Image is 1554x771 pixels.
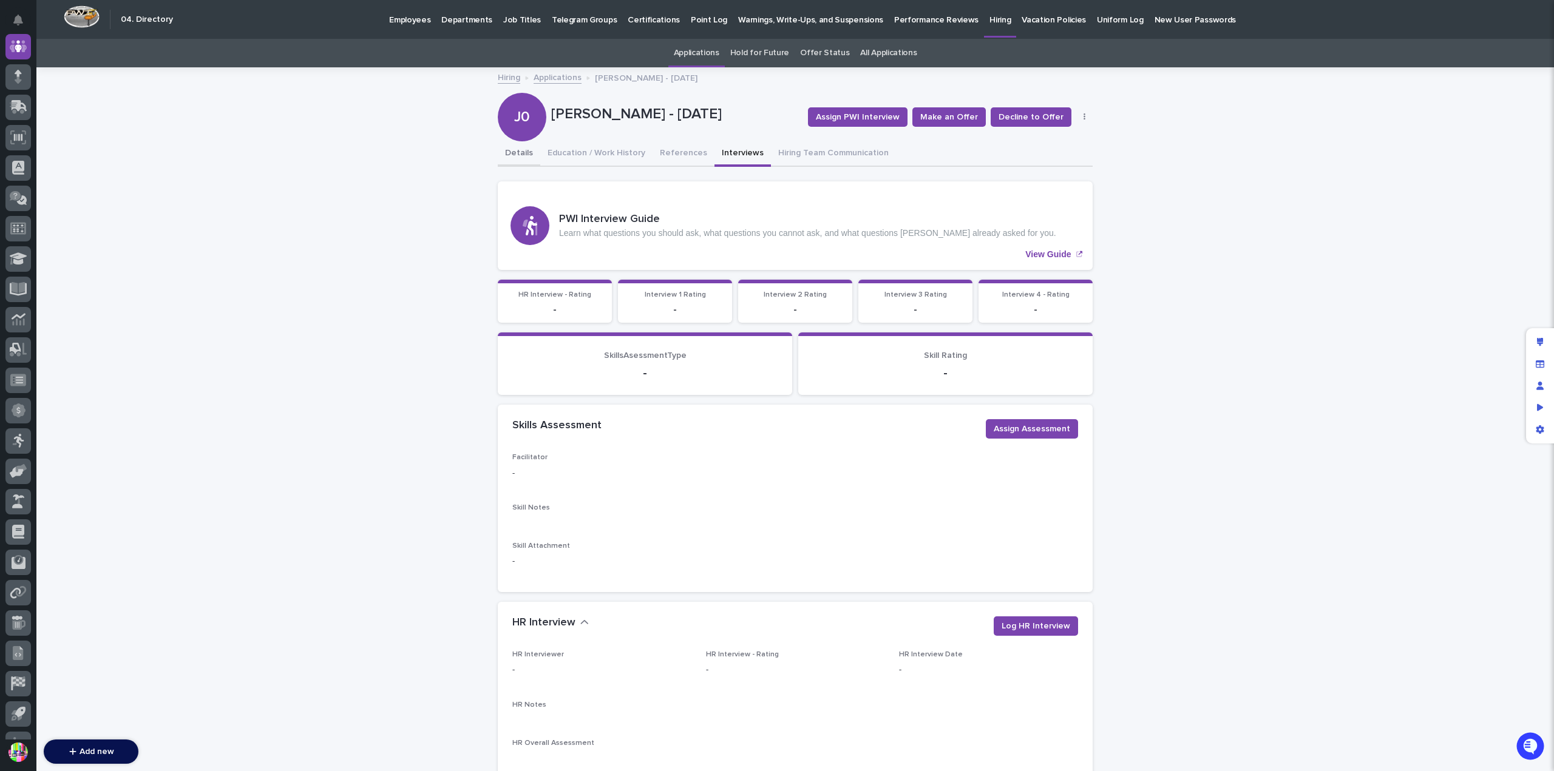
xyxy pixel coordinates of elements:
[505,304,605,315] p: -
[12,228,32,247] img: Brittany Wendell
[12,67,221,87] p: How can we help?
[800,39,849,67] a: Offer Status
[1529,397,1551,419] div: Preview as
[498,181,1093,270] a: View Guide
[1529,419,1551,440] div: App settings
[866,304,965,315] p: -
[498,59,546,126] div: J0
[12,177,78,186] div: Past conversations
[512,651,564,658] span: HR Interviewer
[999,111,1064,123] span: Decline to Offer
[55,147,167,157] div: We're available if you need us!
[1529,375,1551,397] div: Manage users
[595,70,697,84] p: [PERSON_NAME] - [DATE]
[808,107,908,127] button: Assign PWI Interview
[1002,291,1070,298] span: Interview 4 - Rating
[899,664,1078,676] p: -
[912,107,986,127] button: Make an Offer
[884,291,947,298] span: Interview 3 Rating
[518,291,591,298] span: HR Interview - Rating
[512,454,548,461] span: Facilitator
[24,240,34,250] img: 1736555164131-43832dd5-751b-4058-ba23-39d91318e5a0
[534,70,582,84] a: Applications
[24,207,34,217] img: 1736555164131-43832dd5-751b-4058-ba23-39d91318e5a0
[994,616,1078,636] button: Log HR Interview
[991,107,1071,127] button: Decline to Offer
[44,739,138,764] button: Add new
[924,351,967,360] span: Skill Rating
[5,7,31,33] button: Notifications
[764,291,827,298] span: Interview 2 Rating
[1002,620,1070,632] span: Log HR Interview
[706,651,779,658] span: HR Interview - Rating
[645,291,706,298] span: Interview 1 Rating
[5,739,31,765] button: users-avatar
[12,48,221,67] p: Welcome 👋
[12,291,22,301] div: 📖
[38,240,98,249] span: [PERSON_NAME]
[551,106,798,123] p: [PERSON_NAME] - [DATE]
[986,304,1085,315] p: -
[512,739,594,747] span: HR Overall Assessment
[1025,249,1071,260] p: View Guide
[107,240,132,249] span: [DATE]
[121,320,147,329] span: Pylon
[12,195,32,215] img: Brittany
[188,174,221,189] button: See all
[512,664,691,676] p: -
[1515,731,1548,764] iframe: Open customer support
[24,290,66,302] span: Help Docs
[512,701,546,709] span: HR Notes
[730,39,789,67] a: Hold for Future
[771,141,896,167] button: Hiring Team Communication
[15,15,31,34] div: Notifications
[86,319,147,329] a: Powered byPylon
[559,228,1056,238] p: Learn what questions you should ask, what questions you cannot ask, and what questions [PERSON_NA...
[986,419,1078,439] button: Assign Assessment
[25,135,47,157] img: 4614488137333_bcb353cd0bb836b1afe7_72.png
[498,70,520,84] a: Hiring
[512,419,602,433] h2: Skills Assessment
[1529,353,1551,375] div: Manage fields and data
[121,15,173,25] h2: 04. Directory
[625,304,725,315] p: -
[813,366,1078,380] p: -
[674,39,719,67] a: Applications
[653,141,714,167] button: References
[714,141,771,167] button: Interviews
[512,467,691,480] p: -
[512,555,691,568] p: -
[920,111,978,123] span: Make an Offer
[12,135,34,157] img: 1736555164131-43832dd5-751b-4058-ba23-39d91318e5a0
[7,285,71,307] a: 📖Help Docs
[816,111,900,123] span: Assign PWI Interview
[745,304,845,315] p: -
[604,351,687,360] span: SkillsAsessmentType
[559,213,1056,226] h3: PWI Interview Guide
[899,651,963,658] span: HR Interview Date
[498,141,540,167] button: Details
[512,504,550,511] span: Skill Notes
[706,664,885,676] p: -
[101,207,105,217] span: •
[512,542,570,550] span: Skill Attachment
[55,135,199,147] div: Start new chat
[38,207,98,217] span: [PERSON_NAME]
[1529,331,1551,353] div: Edit layout
[101,240,105,249] span: •
[512,616,575,630] h2: HR Interview
[64,5,100,28] img: Workspace Logo
[994,423,1070,435] span: Assign Assessment
[512,616,589,630] button: HR Interview
[512,366,778,380] p: -
[12,12,36,36] img: Stacker
[32,97,200,110] input: Clear
[107,207,132,217] span: [DATE]
[860,39,917,67] a: All Applications
[540,141,653,167] button: Education / Work History
[206,138,221,153] button: Start new chat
